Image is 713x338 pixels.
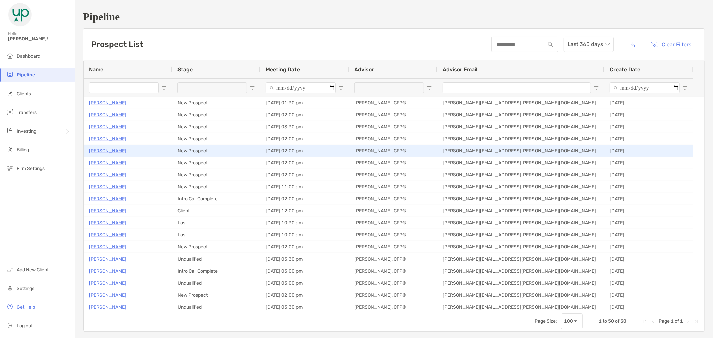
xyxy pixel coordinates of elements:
[349,217,437,229] div: [PERSON_NAME], CFP®
[349,229,437,241] div: [PERSON_NAME], CFP®
[604,289,693,301] div: [DATE]
[437,121,604,133] div: [PERSON_NAME][EMAIL_ADDRESS][PERSON_NAME][DOMAIN_NAME]
[172,289,260,301] div: New Prospect
[17,286,34,291] span: Settings
[172,277,260,289] div: Unqualified
[172,121,260,133] div: New Prospect
[561,313,583,329] div: Page Size
[686,319,691,324] div: Next Page
[89,207,126,215] p: [PERSON_NAME]
[604,133,693,145] div: [DATE]
[8,36,71,42] span: [PERSON_NAME]!
[172,181,260,193] div: New Prospect
[604,205,693,217] div: [DATE]
[437,97,604,109] div: [PERSON_NAME][EMAIL_ADDRESS][PERSON_NAME][DOMAIN_NAME]
[172,133,260,145] div: New Prospect
[172,157,260,169] div: New Prospect
[682,85,688,91] button: Open Filter Menu
[172,145,260,157] div: New Prospect
[437,265,604,277] div: [PERSON_NAME][EMAIL_ADDRESS][PERSON_NAME][DOMAIN_NAME]
[604,121,693,133] div: [DATE]
[349,169,437,181] div: [PERSON_NAME], CFP®
[172,229,260,241] div: Lost
[250,85,255,91] button: Open Filter Menu
[260,97,349,109] div: [DATE] 01:30 pm
[260,133,349,145] div: [DATE] 02:00 pm
[604,169,693,181] div: [DATE]
[443,66,477,73] span: Advisor Email
[6,52,14,60] img: dashboard icon
[427,85,432,91] button: Open Filter Menu
[694,319,699,324] div: Last Page
[6,145,14,153] img: billing icon
[604,145,693,157] div: [DATE]
[260,157,349,169] div: [DATE] 02:00 pm
[349,193,437,205] div: [PERSON_NAME], CFP®
[260,121,349,133] div: [DATE] 03:30 pm
[349,289,437,301] div: [PERSON_NAME], CFP®
[89,279,126,287] a: [PERSON_NAME]
[437,289,604,301] div: [PERSON_NAME][EMAIL_ADDRESS][PERSON_NAME][DOMAIN_NAME]
[437,181,604,193] div: [PERSON_NAME][EMAIL_ADDRESS][PERSON_NAME][DOMAIN_NAME]
[89,159,126,167] a: [PERSON_NAME]
[437,169,604,181] div: [PERSON_NAME][EMAIL_ADDRESS][PERSON_NAME][DOMAIN_NAME]
[443,82,591,93] input: Advisor Email Filter Input
[260,229,349,241] div: [DATE] 10:00 am
[89,135,126,143] p: [PERSON_NAME]
[610,66,640,73] span: Create Date
[172,109,260,121] div: New Prospect
[604,217,693,229] div: [DATE]
[349,145,437,157] div: [PERSON_NAME], CFP®
[260,181,349,193] div: [DATE] 11:00 am
[89,243,126,251] a: [PERSON_NAME]
[89,291,126,299] p: [PERSON_NAME]
[604,253,693,265] div: [DATE]
[172,301,260,313] div: Unqualified
[599,318,602,324] span: 1
[604,109,693,121] div: [DATE]
[89,183,126,191] a: [PERSON_NAME]
[6,265,14,273] img: add_new_client icon
[89,219,126,227] a: [PERSON_NAME]
[604,193,693,205] div: [DATE]
[17,72,35,78] span: Pipeline
[349,157,437,169] div: [PERSON_NAME], CFP®
[89,82,159,93] input: Name Filter Input
[349,253,437,265] div: [PERSON_NAME], CFP®
[615,318,619,324] span: of
[349,181,437,193] div: [PERSON_NAME], CFP®
[260,109,349,121] div: [DATE] 02:00 pm
[17,323,33,329] span: Log out
[437,229,604,241] div: [PERSON_NAME][EMAIL_ADDRESS][PERSON_NAME][DOMAIN_NAME]
[6,127,14,135] img: investing icon
[83,11,705,23] h1: Pipeline
[437,109,604,121] div: [PERSON_NAME][EMAIL_ADDRESS][PERSON_NAME][DOMAIN_NAME]
[89,303,126,311] p: [PERSON_NAME]
[437,133,604,145] div: [PERSON_NAME][EMAIL_ADDRESS][PERSON_NAME][DOMAIN_NAME]
[172,193,260,205] div: Intro Call Complete
[6,284,14,292] img: settings icon
[437,241,604,253] div: [PERSON_NAME][EMAIL_ADDRESS][PERSON_NAME][DOMAIN_NAME]
[89,123,126,131] a: [PERSON_NAME]
[89,195,126,203] a: [PERSON_NAME]
[89,231,126,239] p: [PERSON_NAME]
[548,42,553,47] img: input icon
[89,111,126,119] a: [PERSON_NAME]
[172,265,260,277] div: Intro Call Complete
[89,147,126,155] a: [PERSON_NAME]
[6,164,14,172] img: firm-settings icon
[89,99,126,107] p: [PERSON_NAME]
[8,3,32,27] img: Zoe Logo
[260,253,349,265] div: [DATE] 03:30 pm
[266,82,336,93] input: Meeting Date Filter Input
[89,255,126,263] a: [PERSON_NAME]
[534,318,557,324] div: Page Size:
[437,205,604,217] div: [PERSON_NAME][EMAIL_ADDRESS][PERSON_NAME][DOMAIN_NAME]
[610,82,680,93] input: Create Date Filter Input
[17,128,36,134] span: Investing
[260,301,349,313] div: [DATE] 03:30 pm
